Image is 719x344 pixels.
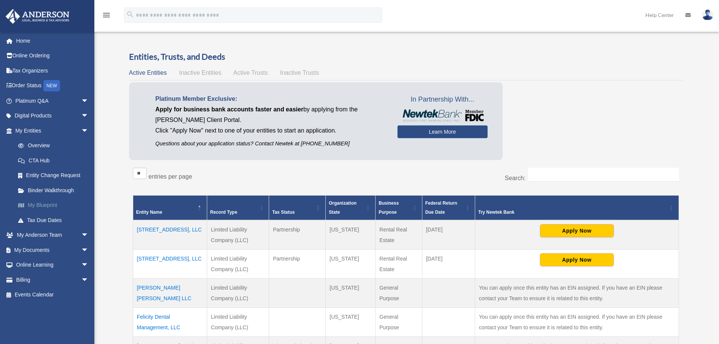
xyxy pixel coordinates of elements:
td: [US_STATE] [326,279,376,308]
td: General Purpose [376,308,422,337]
a: CTA Hub [11,153,100,168]
span: arrow_drop_down [81,108,96,124]
th: Tax Status: Activate to sort [269,196,326,221]
td: Limited Liability Company (LLC) [207,250,269,279]
a: Billingarrow_drop_down [5,272,100,287]
img: Anderson Advisors Platinum Portal [3,9,72,24]
td: [DATE] [422,220,475,250]
td: Partnership [269,250,326,279]
a: Online Learningarrow_drop_down [5,258,100,273]
th: Try Newtek Bank : Activate to sort [475,196,679,221]
td: [US_STATE] [326,250,376,279]
a: Online Ordering [5,48,100,63]
label: entries per page [149,173,192,180]
span: arrow_drop_down [81,228,96,243]
td: Rental Real Estate [376,220,422,250]
span: Active Entities [129,69,167,76]
h3: Entities, Trusts, and Deeds [129,51,683,63]
span: Organization State [329,201,356,215]
img: NewtekBankLogoSM.png [401,110,484,122]
span: In Partnership With... [397,94,488,106]
span: Tax Status [272,210,295,215]
span: Business Purpose [379,201,399,215]
p: Platinum Member Exclusive: [156,94,386,104]
a: My Documentsarrow_drop_down [5,242,100,258]
span: arrow_drop_down [81,272,96,288]
span: Record Type [210,210,237,215]
a: menu [102,13,111,20]
td: Felicity Dental Management, LLC [133,308,207,337]
td: [DATE] [422,250,475,279]
button: Apply Now [540,253,614,266]
a: Entity Change Request [11,168,100,183]
a: Order StatusNEW [5,78,100,94]
a: Digital Productsarrow_drop_down [5,108,100,123]
span: arrow_drop_down [81,258,96,273]
a: Tax Due Dates [11,213,100,228]
td: Limited Liability Company (LLC) [207,220,269,250]
td: [US_STATE] [326,308,376,337]
td: [US_STATE] [326,220,376,250]
div: Try Newtek Bank [478,208,667,217]
i: search [126,10,134,19]
span: arrow_drop_down [81,242,96,258]
p: by applying from the [PERSON_NAME] Client Portal. [156,104,386,125]
a: My Anderson Teamarrow_drop_down [5,228,100,243]
span: arrow_drop_down [81,123,96,139]
td: General Purpose [376,279,422,308]
td: Partnership [269,220,326,250]
span: arrow_drop_down [81,93,96,109]
span: Inactive Trusts [280,69,319,76]
td: [STREET_ADDRESS], LLC [133,220,207,250]
td: You can apply once this entity has an EIN assigned. If you have an EIN please contact your Team t... [475,308,679,337]
a: Events Calendar [5,287,100,302]
td: [PERSON_NAME] [PERSON_NAME] LLC [133,279,207,308]
td: Limited Liability Company (LLC) [207,308,269,337]
a: Binder Walkthrough [11,183,100,198]
span: Active Trusts [233,69,268,76]
i: menu [102,11,111,20]
button: Apply Now [540,224,614,237]
th: Record Type: Activate to sort [207,196,269,221]
th: Entity Name: Activate to invert sorting [133,196,207,221]
img: User Pic [702,9,713,20]
a: My Entitiesarrow_drop_down [5,123,100,138]
p: Questions about your application status? Contact Newtek at [PHONE_NUMBER] [156,139,386,148]
label: Search: [505,175,525,181]
th: Federal Return Due Date: Activate to sort [422,196,475,221]
a: Overview [11,138,96,153]
td: Limited Liability Company (LLC) [207,279,269,308]
td: You can apply once this entity has an EIN assigned. If you have an EIN please contact your Team t... [475,279,679,308]
a: Learn More [397,125,488,138]
p: Click "Apply Now" next to one of your entities to start an application. [156,125,386,136]
div: NEW [43,80,60,91]
span: Federal Return Due Date [425,201,457,215]
a: Tax Organizers [5,63,100,78]
td: Rental Real Estate [376,250,422,279]
span: Apply for business bank accounts faster and easier [156,106,303,113]
a: Home [5,33,100,48]
a: Platinum Q&Aarrow_drop_down [5,93,100,108]
td: [STREET_ADDRESS], LLC [133,250,207,279]
span: Entity Name [136,210,162,215]
span: Inactive Entities [179,69,221,76]
th: Business Purpose: Activate to sort [376,196,422,221]
th: Organization State: Activate to sort [326,196,376,221]
a: My Blueprint [11,198,100,213]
